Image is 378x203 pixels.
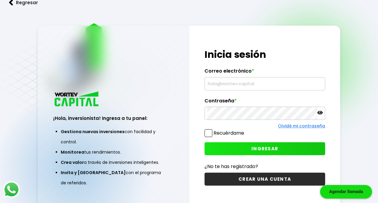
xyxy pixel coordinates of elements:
[320,185,372,198] div: Agendar llamada
[204,47,325,62] h1: Inicia sesión
[204,68,325,77] label: Correo electrónico
[204,98,325,107] label: Contraseña
[204,173,325,186] button: CREAR UNA CUENTA
[61,157,166,167] li: a través de inversiones inteligentes.
[251,145,278,152] span: INGRESAR
[61,147,166,157] li: tus rendimientos.
[204,163,325,186] a: ¿No te has registrado?CREAR UNA CUENTA
[61,126,166,147] li: con facilidad y control.
[214,130,244,136] label: Recuérdame
[207,77,322,90] input: hola@wortev.capital
[61,159,84,165] span: Crea valor
[61,149,84,155] span: Monitorea
[61,167,166,188] li: con el programa de referidos.
[53,115,174,122] h3: ¡Hola, inversionista! Ingresa a tu panel:
[61,129,124,135] span: Gestiona nuevas inversiones
[3,181,20,198] img: logos_whatsapp-icon.242b2217.svg
[204,142,325,155] button: INGRESAR
[278,123,325,129] a: Olvidé mi contraseña
[61,170,126,176] span: Invita y [GEOGRAPHIC_DATA]
[53,91,101,108] img: logo_wortev_capital
[204,163,325,170] p: ¿No te has registrado?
